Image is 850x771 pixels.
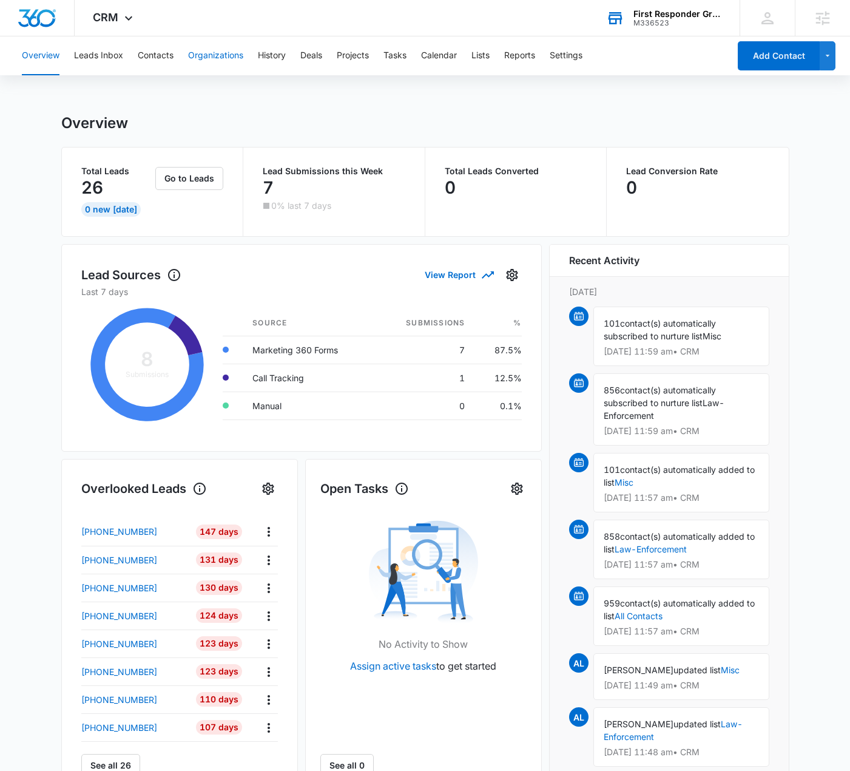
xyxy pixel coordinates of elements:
p: [DATE] 11:59 am • CRM [604,427,759,435]
td: 12.5% [474,364,521,392]
div: 130 Days [196,580,242,595]
span: 858 [604,531,620,542]
button: History [258,36,286,75]
div: 110 Days [196,692,242,707]
span: AL [569,653,589,673]
a: All Contacts [615,611,663,621]
p: [PHONE_NUMBER] [81,721,157,734]
span: 101 [604,318,620,328]
h1: Overlooked Leads [81,480,207,498]
p: 26 [81,178,103,197]
a: Law-Enforcement [615,544,687,554]
a: Misc [615,477,633,487]
p: Total Leads [81,167,153,175]
h1: Open Tasks [320,480,409,498]
span: 959 [604,598,620,608]
div: 107 Days [196,720,242,735]
img: tab_domain_overview_orange.svg [33,70,42,80]
div: 131 Days [196,552,242,567]
td: 87.5% [474,336,521,364]
p: [DATE] 11:57 am • CRM [604,627,759,636]
div: 123 Days [196,636,242,651]
button: Settings [258,479,278,498]
button: Organizations [188,36,243,75]
button: Actions [259,690,278,709]
div: 147 Days [196,525,242,539]
a: [PHONE_NUMBER] [81,721,187,734]
a: Assign active tasks [350,660,436,672]
button: Calendar [421,36,457,75]
div: v 4.0.25 [34,19,59,29]
span: updated list [673,665,721,675]
td: 0 [376,392,474,419]
button: Actions [259,551,278,569]
span: contact(s) automatically added to list [604,464,755,487]
p: No Activity to Show [379,637,468,651]
button: Settings [550,36,582,75]
p: Last 7 days [81,285,522,298]
span: CRM [93,11,118,24]
div: 0 New [DATE] [81,202,141,217]
p: 0% last 7 days [271,202,331,210]
p: Lead Submissions this Week [263,167,405,175]
p: [PHONE_NUMBER] [81,693,157,706]
a: [PHONE_NUMBER] [81,693,187,706]
a: [PHONE_NUMBER] [81,665,187,678]
span: updated list [673,719,721,729]
p: [PHONE_NUMBER] [81,582,157,594]
a: [PHONE_NUMBER] [81,554,187,566]
td: 7 [376,336,474,364]
div: 124 Days [196,608,242,623]
p: [DATE] 11:49 am • CRM [604,681,759,690]
span: [PERSON_NAME] [604,665,673,675]
td: Marketing 360 Forms [243,336,376,364]
button: Actions [259,522,278,541]
a: [PHONE_NUMBER] [81,610,187,622]
a: [PHONE_NUMBER] [81,582,187,594]
h1: Lead Sources [81,266,181,284]
span: AL [569,707,589,727]
p: 0 [626,178,637,197]
td: 0.1% [474,392,521,419]
span: contact(s) automatically added to list [604,598,755,621]
button: Tasks [383,36,406,75]
p: Total Leads Converted [445,167,587,175]
p: [PHONE_NUMBER] [81,637,157,650]
td: Manual [243,392,376,419]
span: 101 [604,464,620,475]
p: 0 [445,178,456,197]
a: Go to Leads [155,173,223,183]
div: 123 Days [196,664,242,679]
p: [DATE] [569,285,769,298]
p: [PHONE_NUMBER] [81,665,157,678]
p: [DATE] 11:59 am • CRM [604,347,759,356]
button: Lists [471,36,490,75]
th: Submissions [376,310,474,336]
th: Source [243,310,376,336]
p: Lead Conversion Rate [626,167,769,175]
p: [PHONE_NUMBER] [81,554,157,566]
p: [DATE] 11:57 am • CRM [604,494,759,502]
button: Reports [504,36,535,75]
button: Actions [259,662,278,681]
div: Domain Overview [46,72,109,80]
td: 1 [376,364,474,392]
img: logo_orange.svg [19,19,29,29]
p: [PHONE_NUMBER] [81,610,157,622]
button: Contacts [138,36,174,75]
div: account name [633,9,722,19]
td: Call Tracking [243,364,376,392]
button: Deals [300,36,322,75]
img: website_grey.svg [19,32,29,41]
p: [DATE] 11:48 am • CRM [604,748,759,756]
p: to get started [350,659,496,673]
h1: Overview [61,114,128,132]
button: View Report [425,264,493,285]
button: Actions [259,579,278,597]
span: contact(s) automatically subscribed to nurture list [604,385,716,408]
button: Overview [22,36,59,75]
th: % [474,310,521,336]
a: [PHONE_NUMBER] [81,525,187,538]
span: [PERSON_NAME] [604,719,673,729]
a: [PHONE_NUMBER] [81,637,187,650]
